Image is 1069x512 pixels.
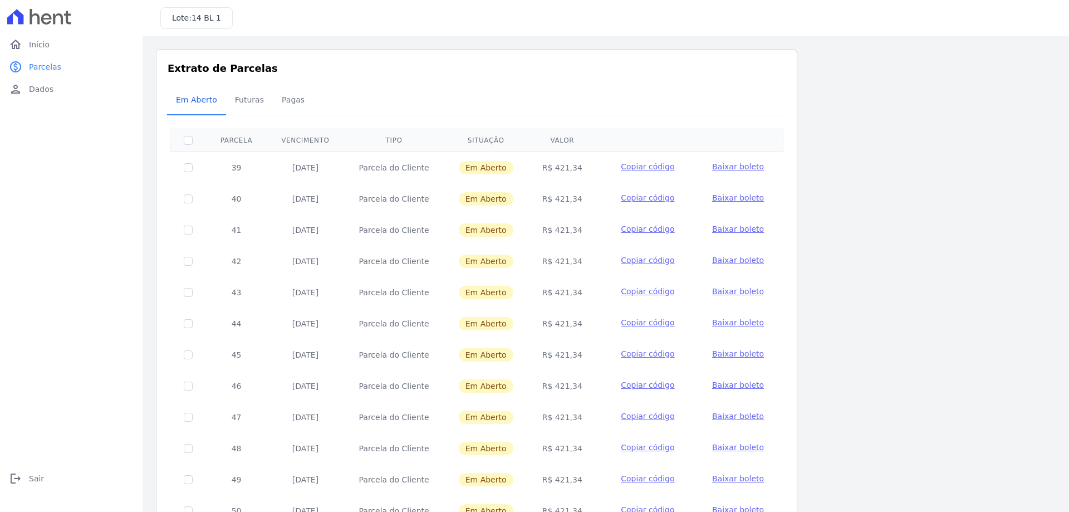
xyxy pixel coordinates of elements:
h3: Lote: [172,12,221,24]
td: R$ 421,34 [528,214,597,246]
td: [DATE] [267,464,344,495]
button: Copiar código [610,348,685,359]
a: logoutSair [4,467,138,490]
a: Baixar boleto [712,317,764,328]
span: Copiar código [621,381,674,389]
button: Copiar código [610,255,685,266]
span: Copiar código [621,193,674,202]
td: R$ 421,34 [528,370,597,402]
td: Parcela do Cliente [344,152,444,183]
td: [DATE] [267,152,344,183]
td: R$ 421,34 [528,464,597,495]
button: Copiar código [610,411,685,422]
i: home [9,38,22,51]
td: R$ 421,34 [528,246,597,277]
td: [DATE] [267,214,344,246]
td: Parcela do Cliente [344,464,444,495]
span: Sair [29,473,44,484]
a: Em Aberto [167,86,226,115]
a: Baixar boleto [712,192,764,203]
td: 49 [206,464,267,495]
button: Copiar código [610,286,685,297]
button: Copiar código [610,161,685,172]
td: [DATE] [267,277,344,308]
a: Baixar boleto [712,379,764,391]
span: Em Aberto [459,286,513,299]
a: homeInício [4,33,138,56]
span: Futuras [228,89,271,111]
td: 45 [206,339,267,370]
td: 48 [206,433,267,464]
span: Baixar boleto [712,256,764,265]
td: Parcela do Cliente [344,339,444,370]
a: Futuras [226,86,273,115]
span: Em Aberto [459,317,513,330]
td: [DATE] [267,246,344,277]
td: 41 [206,214,267,246]
td: 42 [206,246,267,277]
span: Copiar código [621,256,674,265]
td: Parcela do Cliente [344,277,444,308]
span: Parcelas [29,61,61,72]
td: Parcela do Cliente [344,214,444,246]
a: Baixar boleto [712,286,764,297]
span: Copiar código [621,318,674,327]
td: Parcela do Cliente [344,183,444,214]
span: Copiar código [621,443,674,452]
span: Baixar boleto [712,443,764,452]
span: Início [29,39,50,50]
span: Copiar código [621,225,674,233]
span: Copiar código [621,349,674,358]
td: 44 [206,308,267,339]
td: [DATE] [267,370,344,402]
td: Parcela do Cliente [344,246,444,277]
span: Baixar boleto [712,349,764,358]
span: Baixar boleto [712,474,764,483]
span: Baixar boleto [712,193,764,202]
span: Pagas [275,89,311,111]
th: Parcela [206,129,267,152]
td: 43 [206,277,267,308]
i: logout [9,472,22,485]
span: Copiar código [621,412,674,421]
td: Parcela do Cliente [344,433,444,464]
a: Baixar boleto [712,411,764,422]
th: Valor [528,129,597,152]
a: Baixar boleto [712,223,764,235]
a: Baixar boleto [712,161,764,172]
button: Copiar código [610,223,685,235]
span: 14 BL 1 [192,13,221,22]
span: Em Aberto [459,255,513,268]
a: Baixar boleto [712,473,764,484]
button: Copiar código [610,379,685,391]
span: Baixar boleto [712,287,764,296]
td: [DATE] [267,308,344,339]
td: Parcela do Cliente [344,402,444,433]
span: Em Aberto [459,411,513,424]
span: Copiar código [621,474,674,483]
span: Em Aberto [459,192,513,206]
td: [DATE] [267,433,344,464]
th: Situação [444,129,527,152]
h3: Extrato de Parcelas [168,61,786,76]
span: Em Aberto [459,473,513,486]
i: person [9,82,22,96]
a: Baixar boleto [712,442,764,453]
a: paidParcelas [4,56,138,78]
td: Parcela do Cliente [344,370,444,402]
a: Baixar boleto [712,255,764,266]
td: R$ 421,34 [528,152,597,183]
td: R$ 421,34 [528,433,597,464]
span: Copiar código [621,162,674,171]
td: Parcela do Cliente [344,308,444,339]
button: Copiar código [610,442,685,453]
a: Pagas [273,86,313,115]
td: 46 [206,370,267,402]
td: R$ 421,34 [528,308,597,339]
th: Vencimento [267,129,344,152]
button: Copiar código [610,192,685,203]
span: Baixar boleto [712,162,764,171]
span: Dados [29,84,53,95]
span: Em Aberto [169,89,224,111]
span: Copiar código [621,287,674,296]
